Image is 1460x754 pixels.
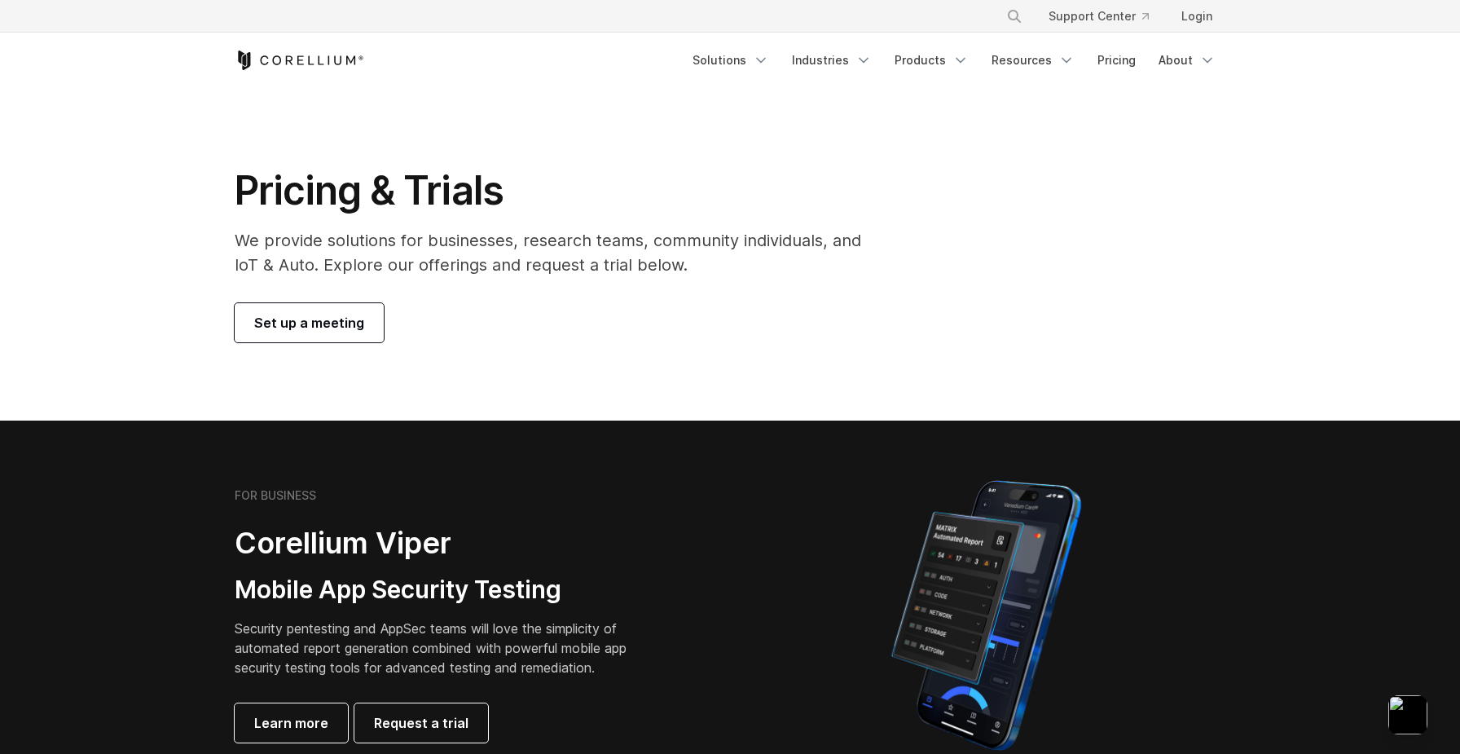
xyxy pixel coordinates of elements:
a: Products [885,46,978,75]
a: Login [1168,2,1225,31]
h6: FOR BUSINESS [235,488,316,503]
h2: Corellium Viper [235,525,652,562]
a: Pricing [1088,46,1146,75]
a: Resources [982,46,1084,75]
a: Learn more [235,703,348,743]
span: Request a trial [374,713,468,733]
div: Navigation Menu [683,46,1225,75]
p: We provide solutions for businesses, research teams, community individuals, and IoT & Auto. Explo... [235,228,884,277]
p: Security pentesting and AppSec teams will love the simplicity of automated report generation comb... [235,619,652,677]
span: Set up a meeting [254,313,364,333]
a: Corellium Home [235,51,364,70]
a: Industries [782,46,882,75]
a: Set up a meeting [235,303,384,342]
a: Request a trial [354,703,488,743]
div: Navigation Menu [987,2,1225,31]
a: Solutions [683,46,779,75]
button: Search [1000,2,1029,31]
h1: Pricing & Trials [235,166,884,215]
h3: Mobile App Security Testing [235,575,652,606]
a: Support Center [1036,2,1162,31]
span: Learn more [254,713,328,733]
a: About [1149,46,1225,75]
